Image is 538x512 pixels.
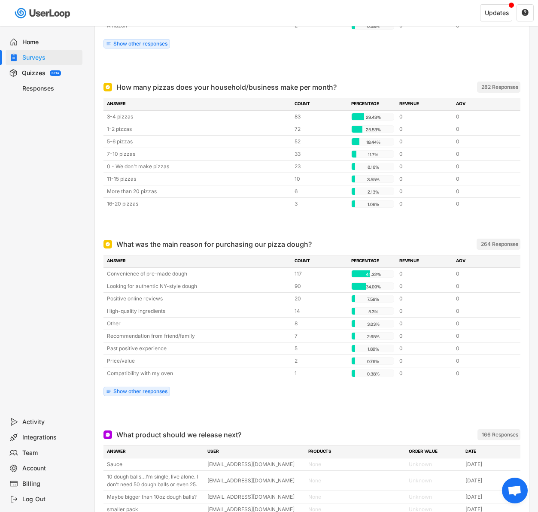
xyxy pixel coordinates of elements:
div: Past positive experience [107,345,289,352]
div: 264 Responses [481,241,518,248]
div: None [308,460,404,468]
div: 33 [295,150,346,158]
div: 1 [295,370,346,377]
div: 29.43% [353,113,393,121]
div: Price/value [107,357,289,365]
div: 0 [399,282,451,290]
div: 0 [456,307,508,315]
div: Open chat [502,478,528,503]
div: 0 [399,200,451,208]
div: 44.32% [353,270,393,278]
div: Looking for authentic NY-style dough [107,282,289,290]
div: 25.53% [353,126,393,133]
div: 11.7% [353,151,393,158]
div: What product should we release next? [116,430,241,440]
div: None [308,493,404,501]
div: 83 [295,113,346,121]
div: Responses [22,85,79,93]
div: Quizzes [22,69,46,77]
div: 34.09% [353,283,393,291]
div: Unknown [409,493,460,501]
div: Convenience of pre-made dough [107,270,289,278]
div: Integrations [22,433,79,442]
div: Show other responses [113,41,167,46]
div: Unknown [409,477,460,485]
div: REVENUE [399,258,451,265]
div: 0 [456,150,508,158]
div: Activity [22,418,79,426]
div: Recommendation from friend/family [107,332,289,340]
div: 0 [456,188,508,195]
div: Compatibility with my oven [107,370,289,377]
div: 0 [399,345,451,352]
div: Maybe bigger than 10oz dough balls? [107,493,202,501]
div: 72 [295,125,346,133]
div: [DATE] [465,477,517,485]
div: 10 dough balls…I’m single, live alone. I don’t need 50 dough balls or even 25. [107,473,202,488]
div: ORDER VALUE [409,448,460,456]
div: Unknown [409,460,460,468]
div: 16-20 pizzas [107,200,289,208]
div: 14 [295,307,346,315]
div: 18.44% [353,138,393,146]
div: 0 [399,320,451,327]
div: 0 [399,332,451,340]
div: PERCENTAGE [351,258,394,265]
div: Billing [22,480,79,488]
div: 1.06% [353,200,393,208]
div: What was the main reason for purchasing our pizza dough? [116,239,312,249]
div: 0 [399,138,451,145]
div: 8.16% [353,163,393,171]
div: Other [107,320,289,327]
div: 0 [456,270,508,278]
div: [EMAIL_ADDRESS][DOMAIN_NAME] [207,460,303,468]
div: 7.58% [353,295,393,303]
div: 117 [295,270,346,278]
div: 0 [399,188,451,195]
div: 2 [295,22,346,30]
div: Team [22,449,79,457]
button:  [521,9,529,17]
img: Single Select [105,242,110,247]
div: 0 [399,175,451,183]
div: 0 [456,282,508,290]
div: AOV [456,258,508,265]
div: 10 [295,175,346,183]
div: Sauce [107,460,202,468]
div: COUNT [295,100,346,108]
div: None [308,477,404,485]
div: 0 [456,332,508,340]
div: 0 [456,370,508,377]
div: 0 [456,163,508,170]
div: 2.13% [353,188,393,196]
div: 23 [295,163,346,170]
div: 0 [456,125,508,133]
div: 0 [456,200,508,208]
div: 0 [399,113,451,121]
div: 0 [456,295,508,303]
div: [DATE] [465,493,517,501]
img: Open Ended [105,432,110,437]
img: userloop-logo-01.svg [13,4,73,22]
div: ANSWER [107,100,289,108]
div: 8 [295,320,346,327]
div: REVENUE [399,100,451,108]
div: 0.38% [353,370,393,378]
div: Account [22,464,79,473]
div: 0.58% [353,22,393,30]
div: 3-4 pizzas [107,113,289,121]
div: 0.76% [353,357,393,365]
div: 0 [456,113,508,121]
div: 1.89% [353,345,393,353]
div: Amazon [107,22,289,30]
div: 5-6 pizzas [107,138,289,145]
div: 0 [456,357,508,365]
div: 20 [295,295,346,303]
div: Updates [485,10,509,16]
div: 3.55% [353,176,393,183]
